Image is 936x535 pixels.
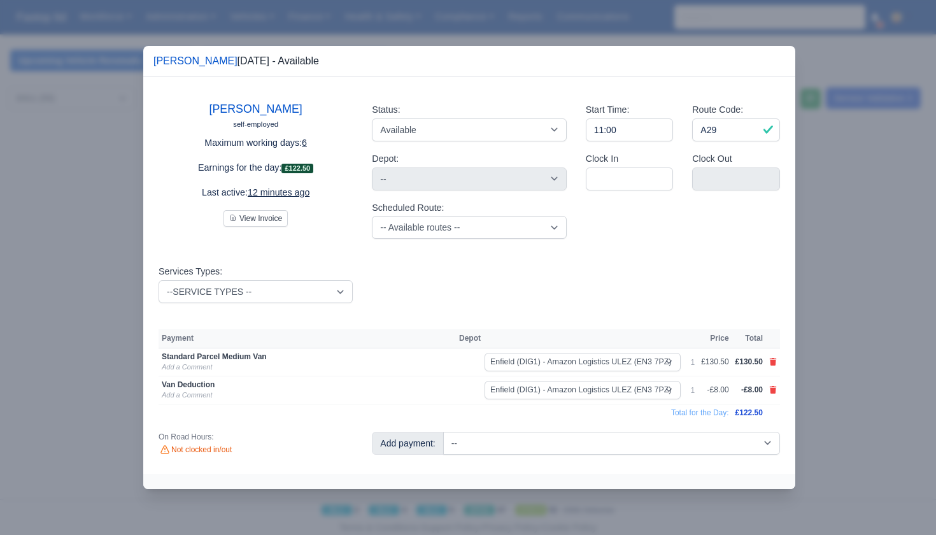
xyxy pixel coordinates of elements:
[586,152,618,166] label: Clock In
[162,352,448,362] div: Standard Parcel Medium Van
[159,445,353,456] div: Not clocked in/out
[159,160,353,175] p: Earnings for the day:
[698,348,732,376] td: £130.50
[372,432,443,455] div: Add payment:
[159,432,353,442] div: On Road Hours:
[586,103,630,117] label: Start Time:
[372,201,444,215] label: Scheduled Route:
[162,380,448,390] div: Van Deduction
[698,329,732,348] th: Price
[671,408,729,417] span: Total for the Day:
[153,55,238,66] a: [PERSON_NAME]
[159,136,353,150] p: Maximum working days:
[209,103,302,115] a: [PERSON_NAME]
[223,210,288,227] button: View Invoice
[162,391,212,399] a: Add a Comment
[248,187,309,197] u: 12 minutes ago
[691,357,695,367] div: 1
[456,329,687,348] th: Depot
[735,357,763,366] span: £130.50
[233,120,278,128] small: self-employed
[691,385,695,396] div: 1
[692,103,743,117] label: Route Code:
[159,329,456,348] th: Payment
[707,387,936,535] iframe: Chat Widget
[281,164,313,173] span: £122.50
[741,385,763,394] span: -£8.00
[302,138,307,148] u: 6
[372,152,399,166] label: Depot:
[698,376,732,404] td: -£8.00
[159,185,353,200] p: Last active:
[162,363,212,371] a: Add a Comment
[153,53,319,69] div: [DATE] - Available
[372,103,400,117] label: Status:
[692,152,732,166] label: Clock Out
[159,264,222,279] label: Services Types:
[732,329,766,348] th: Total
